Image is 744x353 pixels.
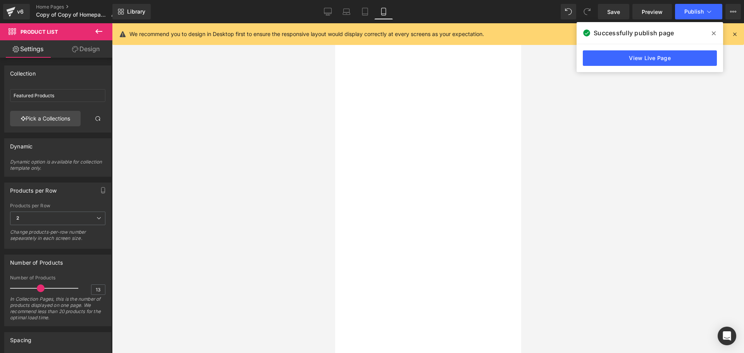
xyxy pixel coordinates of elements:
[10,159,105,176] div: Dynamic option is available for collection template only.
[36,4,122,10] a: Home Pages
[583,50,717,66] a: View Live Page
[337,4,356,19] a: Laptop
[10,66,36,77] div: Collection
[112,4,151,19] a: New Library
[10,255,63,266] div: Number of Products
[10,203,105,208] div: Products per Row
[58,40,114,58] a: Design
[579,4,595,19] button: Redo
[16,215,19,221] b: 2
[127,8,145,15] span: Library
[632,4,672,19] a: Preview
[10,139,33,150] div: Dynamic
[129,30,484,38] p: We recommend you to design in Desktop first to ensure the responsive layout would display correct...
[319,4,337,19] a: Desktop
[10,332,31,343] div: Spacing
[10,296,105,326] div: In Collection Pages, this is the number of products displayed on one page. We recommend less than...
[594,28,674,38] span: Successfully publish page
[607,8,620,16] span: Save
[10,229,105,246] div: Change products-per-row number sepearately in each screen size.
[10,111,81,126] a: Pick a Collections
[675,4,722,19] button: Publish
[15,7,25,17] div: v6
[10,183,57,194] div: Products per Row
[356,4,374,19] a: Tablet
[561,4,576,19] button: Undo
[36,12,108,18] span: Copy of Copy of Homepage2
[684,9,704,15] span: Publish
[725,4,741,19] button: More
[21,29,58,35] span: Product List
[642,8,663,16] span: Preview
[10,275,105,281] div: Number of Products
[374,4,393,19] a: Mobile
[3,4,30,19] a: v6
[718,327,736,345] div: Open Intercom Messenger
